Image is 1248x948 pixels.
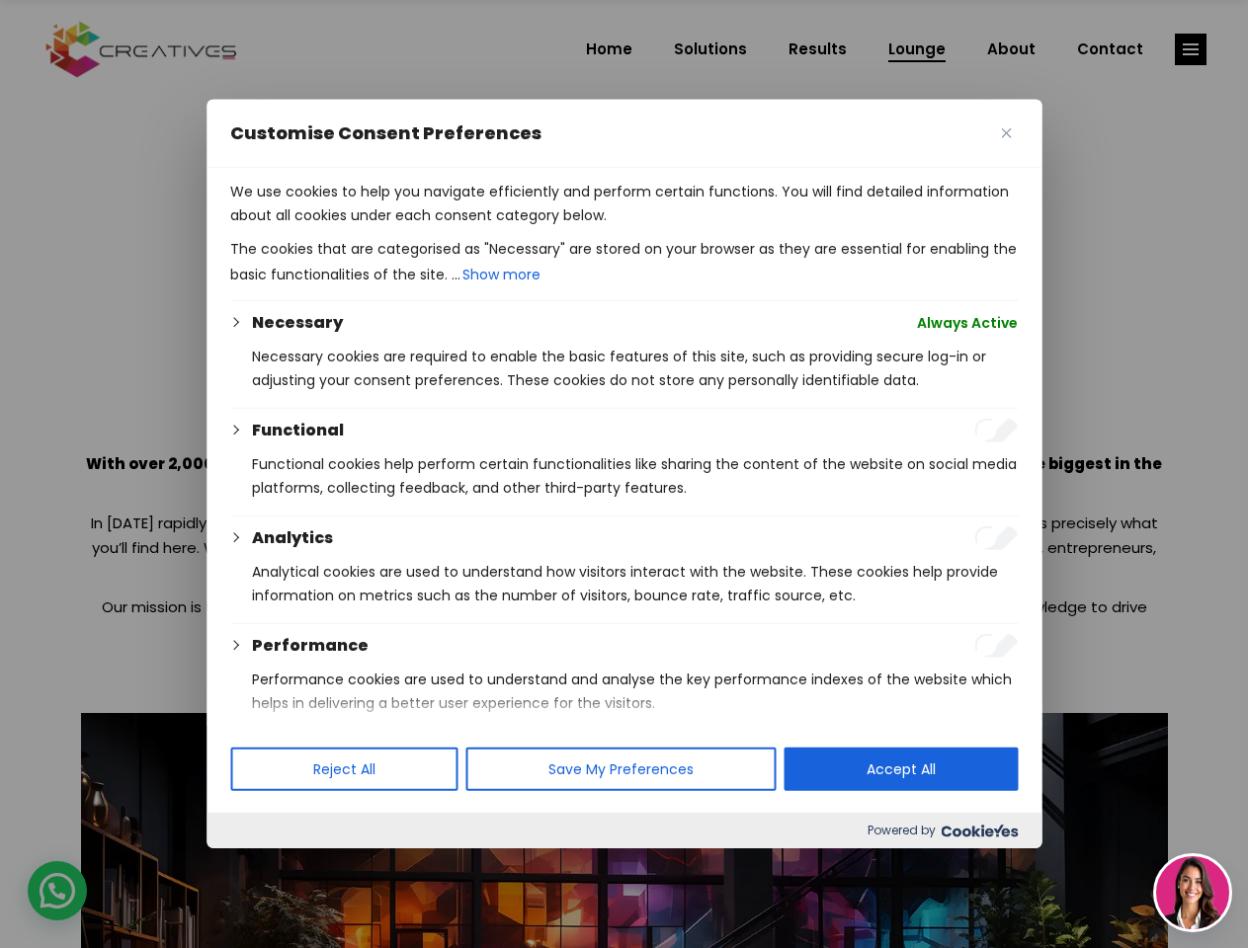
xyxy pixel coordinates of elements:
p: Necessary cookies are required to enable the basic features of this site, such as providing secur... [252,345,1018,392]
p: We use cookies to help you navigate efficiently and perform certain functions. You will find deta... [230,180,1018,227]
div: Customise Consent Preferences [207,100,1041,848]
button: Accept All [784,748,1018,791]
img: Cookieyes logo [941,825,1018,837]
input: Enable Functional [974,419,1018,442]
div: Powered by [207,813,1041,848]
input: Enable Analytics [974,526,1018,550]
button: Analytics [252,526,333,550]
span: Customise Consent Preferences [230,121,541,145]
button: Close [994,121,1018,145]
input: Enable Performance [974,634,1018,658]
button: Functional [252,419,344,442]
button: Necessary [252,311,343,335]
button: Performance [252,634,369,658]
span: Always Active [917,311,1018,335]
button: Reject All [230,748,458,791]
p: Functional cookies help perform certain functionalities like sharing the content of the website o... [252,452,1018,500]
button: Save My Preferences [465,748,776,791]
p: Performance cookies are used to understand and analyse the key performance indexes of the website... [252,668,1018,715]
p: The cookies that are categorised as "Necessary" are stored on your browser as they are essential ... [230,237,1018,288]
button: Show more [460,261,542,288]
img: agent [1156,856,1229,929]
p: Analytical cookies are used to understand how visitors interact with the website. These cookies h... [252,560,1018,607]
img: Close [1001,128,1011,138]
